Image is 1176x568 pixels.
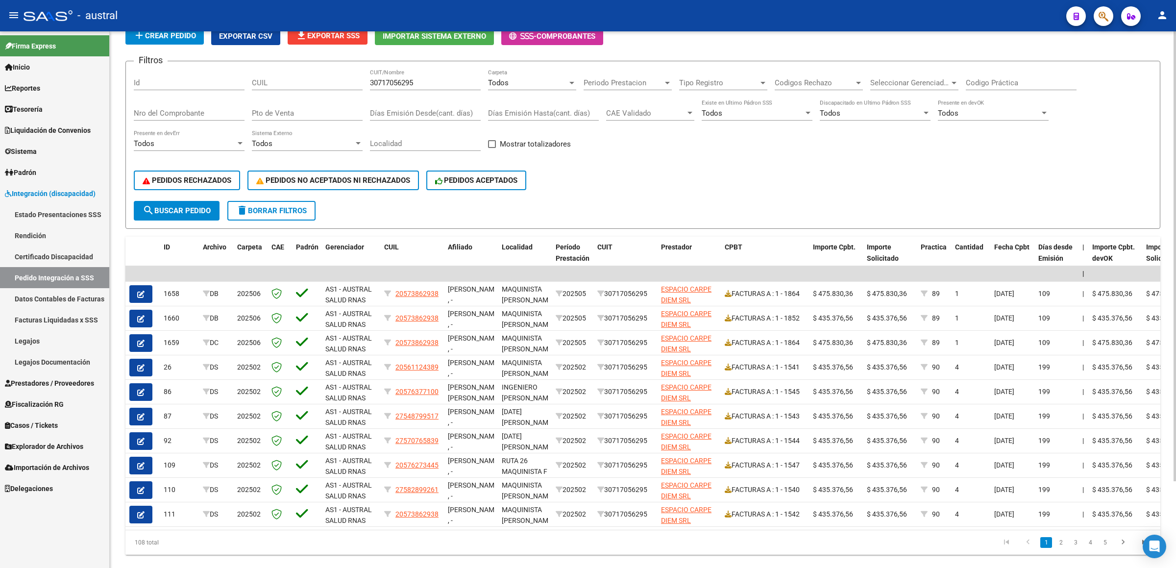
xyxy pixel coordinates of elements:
datatable-header-cell: CPBT [721,237,809,280]
span: - [509,32,537,41]
span: Liquidación de Convenios [5,125,91,136]
button: Importar Sistema Externo [375,27,494,45]
span: $ 435.376,56 [867,363,907,371]
span: Crear Pedido [133,31,196,40]
span: $ 475.830,36 [867,339,907,346]
span: Explorador de Archivos [5,441,83,452]
a: go to next page [1114,537,1132,548]
div: 30717056295 [597,435,653,446]
span: Archivo [203,243,226,251]
datatable-header-cell: Cantidad [951,237,990,280]
span: [PERSON_NAME] , - [448,506,500,525]
span: 89 [932,339,940,346]
span: 27582899261 [395,486,439,494]
div: FACTURAS A : 1 - 1543 [725,411,805,422]
span: Carpeta [237,243,262,251]
span: | [1082,290,1084,297]
span: ESPACIO CARPE DIEM SRL [661,334,711,353]
datatable-header-cell: CUIT [593,237,657,280]
datatable-header-cell: CUIL [380,237,444,280]
span: ESPACIO CARPE DIEM SRL [661,481,711,500]
span: ESPACIO CARPE DIEM SRL [661,432,711,451]
span: $ 435.376,56 [867,388,907,395]
span: 90 [932,363,940,371]
div: DS [203,435,229,446]
span: [PERSON_NAME] , - [448,285,500,304]
span: Fiscalización RG [5,399,64,410]
div: 30717056295 [597,460,653,471]
button: PEDIDOS RECHAZADOS [134,171,240,190]
span: MAQUINISTA [PERSON_NAME] [502,310,554,329]
span: $ 435.376,56 [813,437,853,445]
span: Padrón [296,243,318,251]
span: 202502 [237,437,261,445]
span: Exportar CSV [219,32,272,41]
span: 202502 [237,412,261,420]
div: 110 [164,484,195,495]
span: $ 435.376,56 [813,461,853,469]
datatable-header-cell: Prestador [657,237,721,280]
datatable-header-cell: Período Prestación [552,237,593,280]
span: ESPACIO CARPE DIEM SRL [661,457,711,476]
span: 199 [1038,486,1050,494]
datatable-header-cell: Carpeta [233,237,268,280]
mat-icon: person [1156,9,1168,21]
div: FACTURAS A : 1 - 1547 [725,460,805,471]
div: 30717056295 [597,411,653,422]
span: $ 435.376,56 [813,412,853,420]
span: 90 [932,461,940,469]
datatable-header-cell: Localidad [498,237,552,280]
span: Importar Sistema Externo [383,32,486,41]
span: Practica [921,243,947,251]
mat-icon: file_download [295,29,307,41]
div: 1659 [164,337,195,348]
span: AS1 - AUSTRAL SALUD RNAS [325,359,372,378]
span: $ 475.830,36 [813,290,853,297]
datatable-header-cell: Importe Cpbt. [809,237,863,280]
span: Firma Express [5,41,56,51]
span: Importe Cpbt. devOK [1092,243,1135,262]
span: | [1082,363,1084,371]
datatable-header-cell: CAE [268,237,292,280]
span: Importe Cpbt. [813,243,856,251]
span: Cantidad [955,243,983,251]
span: 4 [955,461,959,469]
span: INGENIERO [PERSON_NAME] [502,383,554,402]
span: $ 435.376,56 [1092,314,1132,322]
div: 30717056295 [597,386,653,397]
span: Codigos Rechazo [775,78,854,87]
span: [DATE] [994,461,1014,469]
span: Importe Solicitado [867,243,899,262]
datatable-header-cell: Afiliado [444,237,498,280]
span: $ 475.830,36 [813,339,853,346]
datatable-header-cell: Fecha Cpbt [990,237,1034,280]
span: | [1082,388,1084,395]
span: Gerenciador [325,243,364,251]
li: page 3 [1068,534,1083,551]
div: 202502 [556,411,589,422]
div: DS [203,460,229,471]
span: Padrón [5,167,36,178]
span: 1 [955,314,959,322]
span: Sistema [5,146,37,157]
span: Fecha Cpbt [994,243,1029,251]
span: | [1082,461,1084,469]
span: 27548799517 [395,412,439,420]
span: MAQUINISTA [PERSON_NAME] [502,334,554,353]
datatable-header-cell: Importe Cpbt. devOK [1088,237,1142,280]
span: 27570765839 [395,437,439,445]
div: 30717056295 [597,313,653,324]
div: FACTURAS A : 1 - 1864 [725,337,805,348]
span: [DATE] [994,486,1014,494]
datatable-header-cell: Días desde Emisión [1034,237,1078,280]
a: 3 [1070,537,1081,548]
span: | [1082,314,1084,322]
div: FACTURAS A : 1 - 1541 [725,362,805,373]
span: AS1 - AUSTRAL SALUD RNAS [325,408,372,427]
span: RUTA 26 MAQUINISTA F [502,457,547,476]
span: $ 435.376,56 [867,412,907,420]
div: DS [203,386,229,397]
span: 89 [932,314,940,322]
span: Tipo Registro [679,78,759,87]
span: $ 435.376,56 [813,363,853,371]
